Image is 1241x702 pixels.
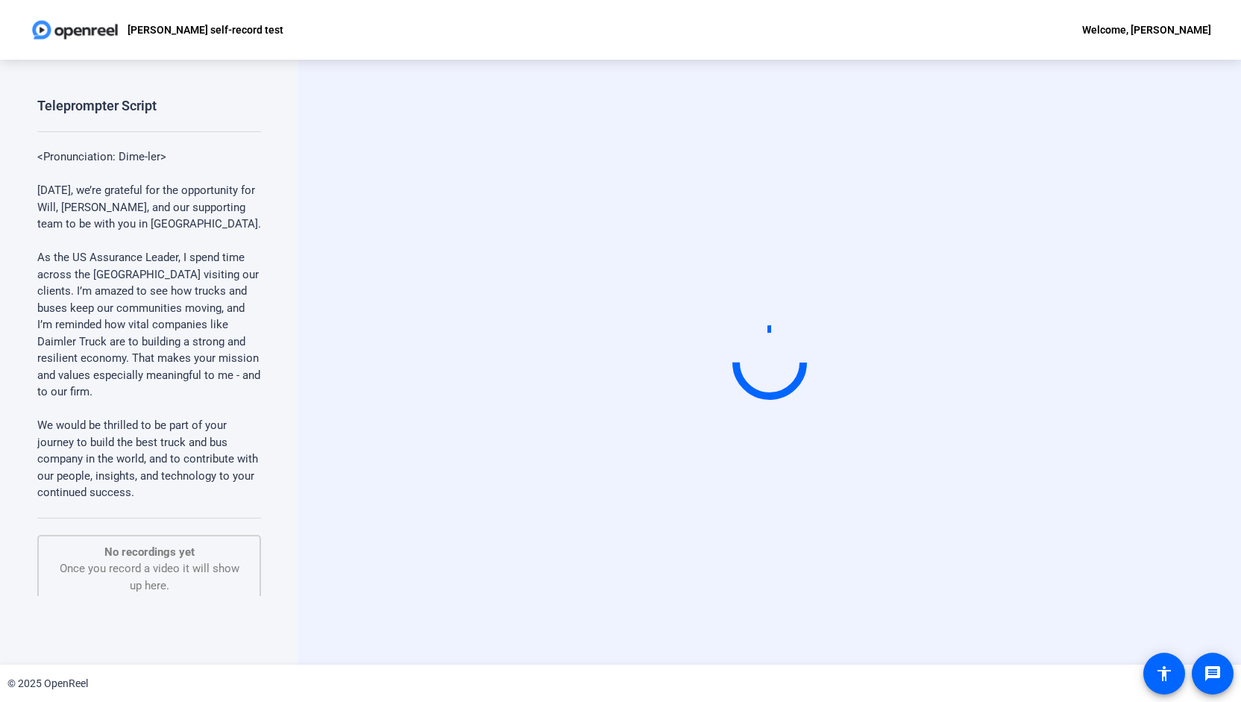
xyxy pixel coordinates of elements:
[7,676,88,692] div: © 2025 OpenReel
[37,249,261,401] p: As the US Assurance Leader, I spend time across the [GEOGRAPHIC_DATA] visiting our clients. I’m a...
[37,97,157,115] div: Teleprompter Script
[37,182,261,233] p: [DATE], we’re grateful for the opportunity for Will, [PERSON_NAME], and our supporting team to be...
[54,544,245,561] p: No recordings yet
[128,21,283,39] p: [PERSON_NAME] self-record test
[1155,665,1173,683] mat-icon: accessibility
[37,148,261,166] p: <Pronunciation: Dime-ler>
[54,544,245,595] div: Once you record a video it will show up here.
[30,15,120,45] img: OpenReel logo
[1082,21,1211,39] div: Welcome, [PERSON_NAME]
[1204,665,1222,683] mat-icon: message
[37,417,261,501] p: We would be thrilled to be part of your journey to build the best truck and bus company in the wo...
